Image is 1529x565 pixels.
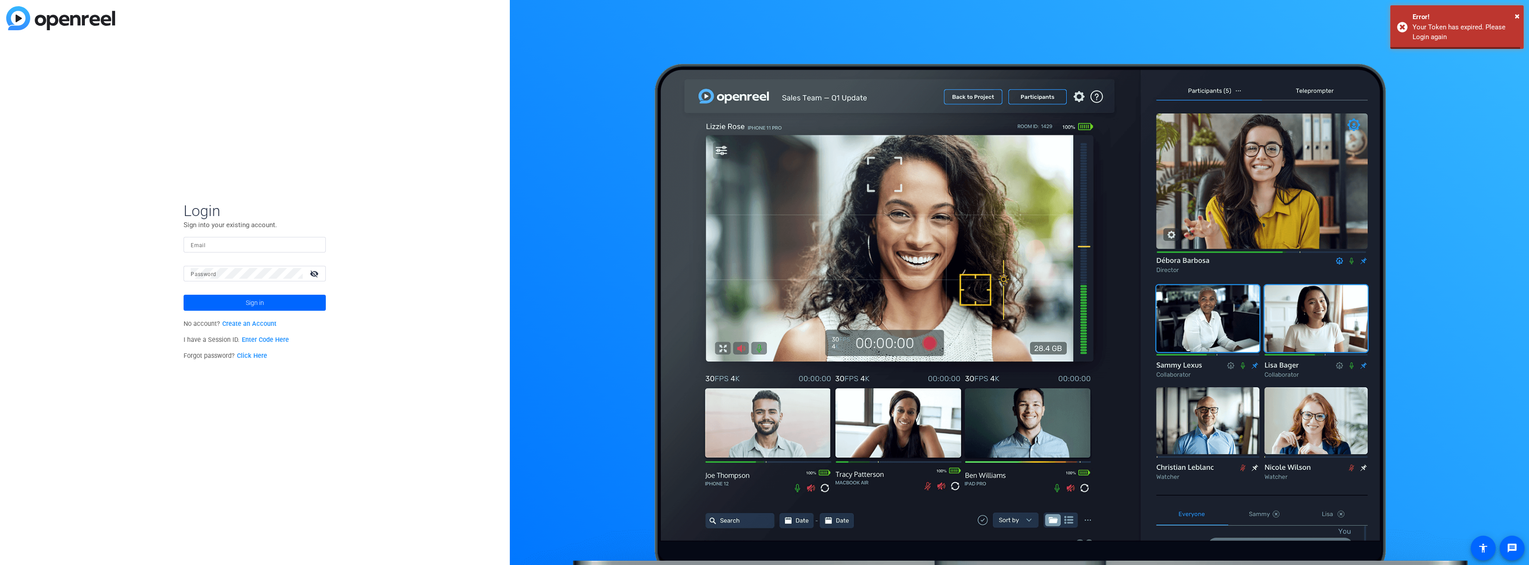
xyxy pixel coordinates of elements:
button: Sign in [184,295,326,311]
mat-icon: accessibility [1478,543,1489,553]
span: × [1515,11,1520,21]
mat-label: Password [191,271,216,277]
a: Create an Account [222,320,276,328]
div: Your Token has expired. Please Login again [1413,22,1517,42]
input: Enter Email Address [191,239,319,250]
span: Forgot password? [184,352,267,360]
mat-icon: message [1507,543,1517,553]
mat-icon: visibility_off [304,267,326,280]
a: Click Here [237,352,267,360]
mat-label: Email [191,242,205,248]
span: Login [184,201,326,220]
img: blue-gradient.svg [6,6,115,30]
button: Close [1515,9,1520,23]
span: I have a Session ID. [184,336,289,344]
p: Sign into your existing account. [184,220,326,230]
div: Error! [1413,12,1517,22]
span: No account? [184,320,276,328]
span: Sign in [246,292,264,314]
a: Enter Code Here [242,336,289,344]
